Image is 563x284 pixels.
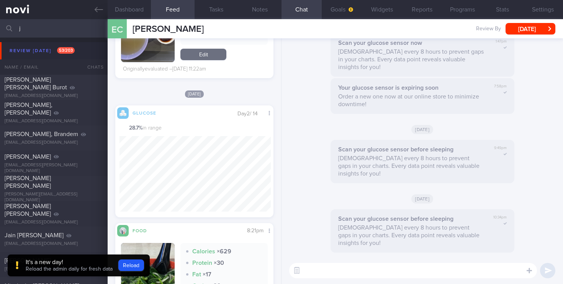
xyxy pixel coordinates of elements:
[225,33,230,39] strong: × 1
[338,224,483,247] p: [DEMOGRAPHIC_DATA] every 8 hours to prevent gaps in your charts. Every data point reveals valuabl...
[26,258,113,266] div: It's a new day!
[5,241,103,247] div: [EMAIL_ADDRESS][DOMAIN_NAME]
[217,248,231,254] strong: × 629
[26,266,113,272] span: Reload the admin daily for fresh data
[129,125,162,132] span: in range
[5,77,67,90] span: [PERSON_NAME] [PERSON_NAME] Burot
[494,84,507,89] span: 7:58pm
[5,266,103,272] div: [EMAIL_ADDRESS][DOMAIN_NAME]
[5,131,78,137] span: [PERSON_NAME], Brandem
[338,93,483,108] p: Order a new one now at our online store to minimize downtime!
[192,248,215,254] strong: Calories
[185,90,204,98] span: [DATE]
[5,192,103,203] div: [PERSON_NAME][EMAIL_ADDRESS][DOMAIN_NAME]
[338,48,484,71] p: [DEMOGRAPHIC_DATA] every 8 hours to prevent gaps in your charts. Every data point reveals valuabl...
[192,271,201,277] strong: Fat
[8,46,77,56] div: Review [DATE]
[118,259,144,271] button: Reload
[77,59,108,75] div: Chats
[5,118,103,124] div: [EMAIL_ADDRESS][DOMAIN_NAME]
[5,203,51,217] span: [PERSON_NAME] [PERSON_NAME]
[338,40,422,46] strong: Scan your glucose sensor now
[180,49,226,60] a: Edit
[411,194,433,204] span: [DATE]
[129,109,159,116] div: Glucose
[192,260,212,266] strong: Protein
[5,175,51,189] span: [PERSON_NAME] [PERSON_NAME]
[496,39,507,44] span: 1:47pm
[338,146,453,153] strong: Scan your glucose sensor before sleeping
[237,110,263,118] div: Day 2 / 14
[338,154,483,177] p: [DEMOGRAPHIC_DATA] every 8 hours to prevent gaps in your charts. Every data point reveals valuabl...
[338,85,439,91] strong: Your glucose sensor is expiring soon
[493,215,507,220] span: 10:34pm
[214,260,224,266] strong: × 30
[103,15,131,44] div: EC
[247,228,263,233] span: 8:21pm
[5,220,103,225] div: [EMAIL_ADDRESS][DOMAIN_NAME]
[123,66,206,73] div: Originally evaluated – [DATE] 11:22am
[57,47,75,54] span: 53 / 203
[338,216,453,222] strong: Scan your glucose sensor before sleeping
[506,23,555,34] button: [DATE]
[133,25,204,34] span: [PERSON_NAME]
[129,227,159,233] div: Food
[5,232,64,238] span: Jain [PERSON_NAME]
[192,33,223,39] strong: White Meat
[129,125,142,131] strong: 28.7 %
[5,140,103,146] div: [EMAIL_ADDRESS][DOMAIN_NAME]
[494,146,507,151] span: 9:49pm
[203,271,211,277] strong: × 17
[5,93,103,99] div: [EMAIL_ADDRESS][DOMAIN_NAME]
[5,163,103,174] div: [EMAIL_ADDRESS][PERSON_NAME][DOMAIN_NAME]
[476,26,501,33] span: Review By
[411,125,433,134] span: [DATE]
[5,258,51,264] span: [PERSON_NAME]
[5,102,52,116] span: [PERSON_NAME], [PERSON_NAME]
[5,154,51,160] span: [PERSON_NAME]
